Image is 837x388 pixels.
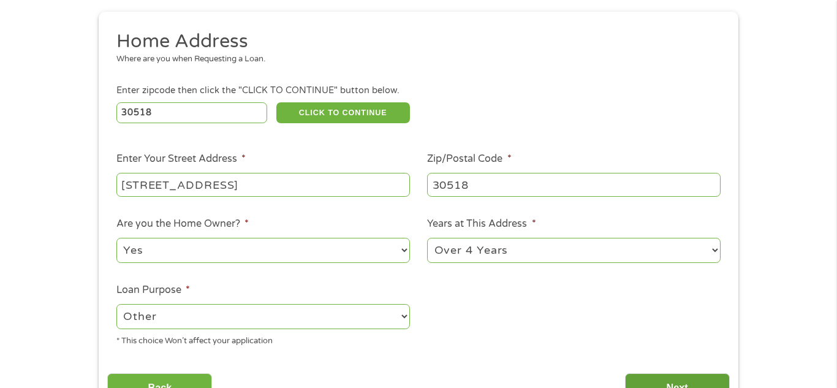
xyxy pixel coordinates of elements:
label: Are you the Home Owner? [116,218,249,230]
input: Enter Zipcode (e.g 01510) [116,102,268,123]
label: Zip/Postal Code [427,153,511,165]
label: Years at This Address [427,218,536,230]
button: CLICK TO CONTINUE [276,102,410,123]
div: Enter zipcode then click the "CLICK TO CONTINUE" button below. [116,84,721,97]
label: Enter Your Street Address [116,153,246,165]
div: * This choice Won’t affect your application [116,331,410,348]
label: Loan Purpose [116,284,190,297]
input: 1 Main Street [116,173,410,196]
div: Where are you when Requesting a Loan. [116,53,712,66]
h2: Home Address [116,29,712,54]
